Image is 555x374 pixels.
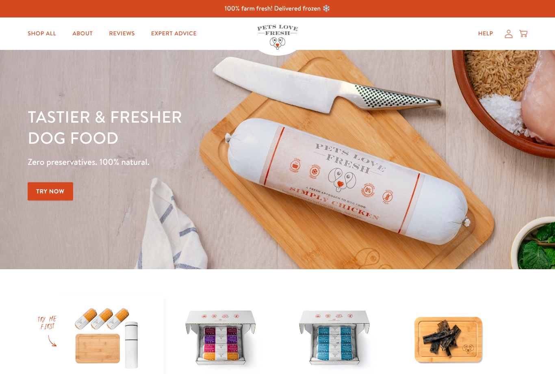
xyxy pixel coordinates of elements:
[28,182,73,201] a: Try Now
[472,26,500,42] a: Help
[28,106,361,148] h1: Tastier & fresher dog food
[66,26,99,42] a: About
[21,26,63,42] a: Shop All
[28,155,361,169] p: Zero preservatives. 100% natural.
[257,25,298,50] img: Pets Love Fresh
[103,26,141,42] a: Reviews
[145,26,203,42] a: Expert Advice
